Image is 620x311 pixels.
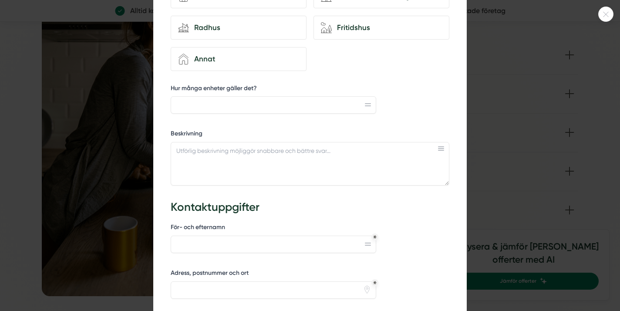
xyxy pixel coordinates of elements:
[171,129,449,140] label: Beskrivning
[373,281,377,284] div: Obligatoriskt
[171,84,376,95] label: Hur många enheter gäller det?
[171,199,449,215] h3: Kontaktuppgifter
[373,235,377,239] div: Obligatoriskt
[171,223,376,234] label: För- och efternamn
[171,269,376,280] label: Adress, postnummer och ort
